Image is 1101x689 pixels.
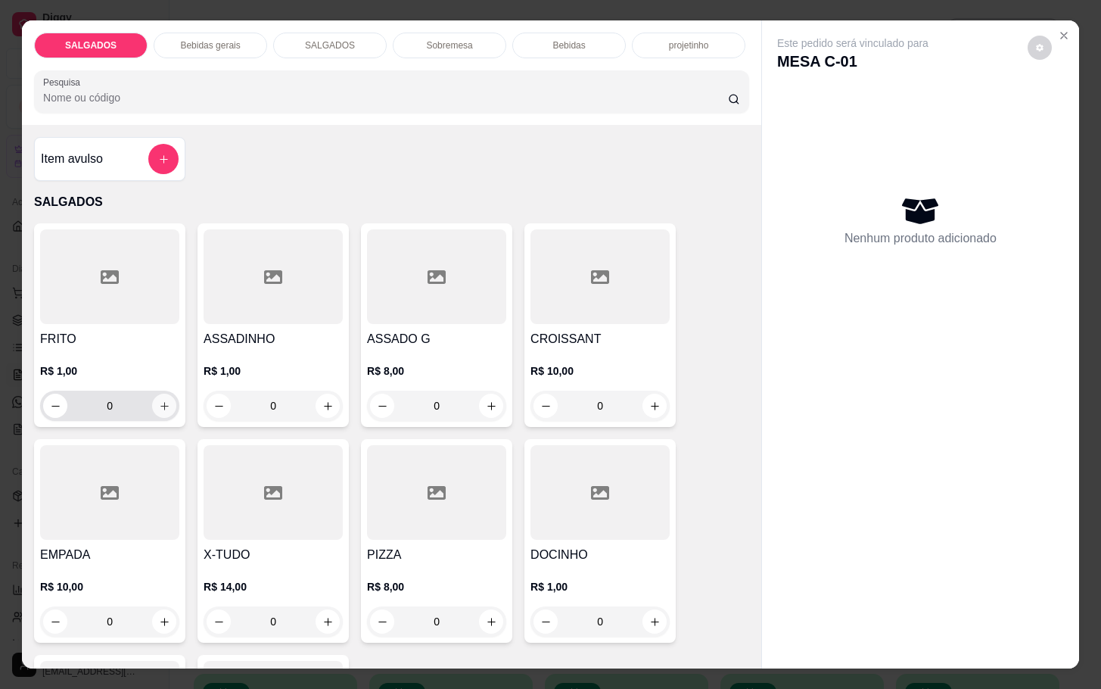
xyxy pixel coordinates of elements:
[204,363,343,379] p: R$ 1,00
[65,39,117,51] p: SALGADOS
[204,579,343,594] p: R$ 14,00
[40,579,179,594] p: R$ 10,00
[479,394,503,418] button: increase-product-quantity
[1028,36,1052,60] button: decrease-product-quantity
[43,609,67,634] button: decrease-product-quantity
[642,609,667,634] button: increase-product-quantity
[148,144,179,174] button: add-separate-item
[204,330,343,348] h4: ASSADINHO
[152,609,176,634] button: increase-product-quantity
[367,330,506,348] h4: ASSADO G
[642,394,667,418] button: increase-product-quantity
[530,546,670,564] h4: DOCINHO
[207,609,231,634] button: decrease-product-quantity
[533,394,558,418] button: decrease-product-quantity
[479,609,503,634] button: increase-product-quantity
[41,150,103,168] h4: Item avulso
[43,90,728,105] input: Pesquisa
[367,546,506,564] h4: PIZZA
[40,330,179,348] h4: FRITO
[426,39,472,51] p: Sobremesa
[316,609,340,634] button: increase-product-quantity
[207,394,231,418] button: decrease-product-quantity
[367,363,506,379] p: R$ 8,00
[40,363,179,379] p: R$ 1,00
[777,36,928,51] p: Este pedido será vinculado para
[777,51,928,72] p: MESA C-01
[370,394,394,418] button: decrease-product-quantity
[530,363,670,379] p: R$ 10,00
[669,39,709,51] p: projetinho
[530,330,670,348] h4: CROISSANT
[305,39,355,51] p: SALGADOS
[43,394,67,418] button: decrease-product-quantity
[152,394,176,418] button: increase-product-quantity
[1052,23,1076,48] button: Close
[844,229,997,248] p: Nenhum produto adicionado
[533,609,558,634] button: decrease-product-quantity
[552,39,585,51] p: Bebidas
[367,579,506,594] p: R$ 8,00
[370,609,394,634] button: decrease-product-quantity
[40,546,179,564] h4: EMPADA
[530,579,670,594] p: R$ 1,00
[34,193,749,211] p: SALGADOS
[180,39,240,51] p: Bebidas gerais
[204,546,343,564] h4: X-TUDO
[43,76,86,89] label: Pesquisa
[316,394,340,418] button: increase-product-quantity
